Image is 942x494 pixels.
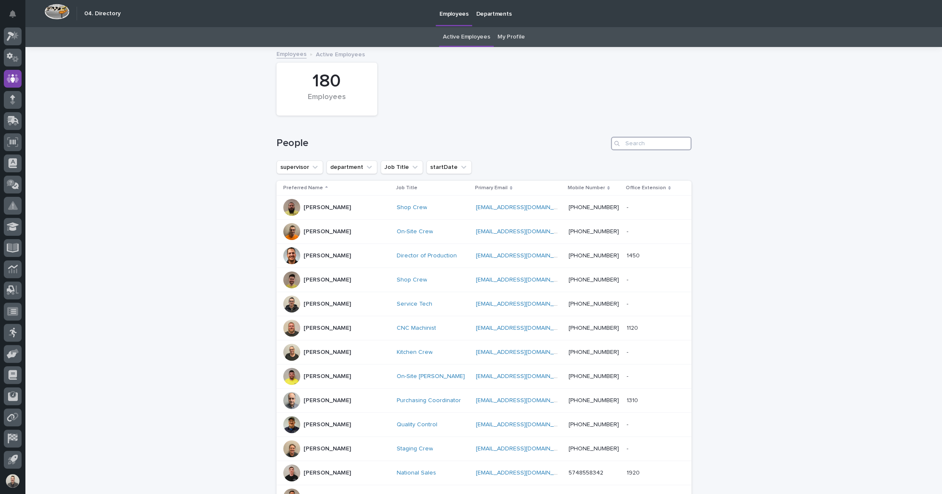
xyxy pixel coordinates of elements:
[627,347,630,356] p: -
[396,228,433,235] a: On-Site Crew
[396,421,437,428] a: Quality Control
[476,446,572,452] a: [EMAIL_ADDRESS][DOMAIN_NAME]
[627,419,630,428] p: -
[396,469,436,477] a: National Sales
[316,49,365,58] p: Active Employees
[304,301,351,308] p: [PERSON_NAME]
[476,253,572,259] a: [EMAIL_ADDRESS][DOMAIN_NAME]
[276,316,691,340] tr: [PERSON_NAME]CNC Machinist [EMAIL_ADDRESS][DOMAIN_NAME] [PHONE_NUMBER]11201120
[326,160,377,174] button: department
[569,349,619,355] a: [PHONE_NUMBER]
[276,196,691,220] tr: [PERSON_NAME]Shop Crew [EMAIL_ADDRESS][DOMAIN_NAME] [PHONE_NUMBER]--
[569,373,619,379] a: [PHONE_NUMBER]
[276,160,323,174] button: supervisor
[276,461,691,485] tr: [PERSON_NAME]National Sales [EMAIL_ADDRESS][DOMAIN_NAME] 574855834219201920
[569,470,603,476] a: 5748558342
[396,349,432,356] a: Kitchen Crew
[627,468,641,477] p: 1920
[276,220,691,244] tr: [PERSON_NAME]On-Site Crew [EMAIL_ADDRESS][DOMAIN_NAME] [PHONE_NUMBER]--
[276,413,691,437] tr: [PERSON_NAME]Quality Control [EMAIL_ADDRESS][DOMAIN_NAME] [PHONE_NUMBER]--
[276,389,691,413] tr: [PERSON_NAME]Purchasing Coordinator [EMAIL_ADDRESS][DOMAIN_NAME] [PHONE_NUMBER]13101310
[443,27,490,47] a: Active Employees
[569,446,619,452] a: [PHONE_NUMBER]
[569,301,619,307] a: [PHONE_NUMBER]
[569,253,619,259] a: [PHONE_NUMBER]
[304,276,351,284] p: [PERSON_NAME]
[497,27,525,47] a: My Profile
[569,204,619,210] a: [PHONE_NUMBER]
[476,397,572,403] a: [EMAIL_ADDRESS][DOMAIN_NAME]
[304,469,351,477] p: [PERSON_NAME]
[627,275,630,284] p: -
[627,395,640,404] p: 1310
[304,228,351,235] p: [PERSON_NAME]
[569,325,619,331] a: [PHONE_NUMBER]
[426,160,472,174] button: startDate
[627,251,641,259] p: 1450
[476,349,572,355] a: [EMAIL_ADDRESS][DOMAIN_NAME]
[276,244,691,268] tr: [PERSON_NAME]Director of Production [EMAIL_ADDRESS][DOMAIN_NAME] [PHONE_NUMBER]14501450
[396,373,464,380] a: On-Site [PERSON_NAME]
[396,445,433,453] a: Staging Crew
[627,323,640,332] p: 1120
[395,183,417,193] p: Job Title
[283,183,323,193] p: Preferred Name
[304,421,351,428] p: [PERSON_NAME]
[626,183,666,193] p: Office Extension
[4,5,22,23] button: Notifications
[304,349,351,356] p: [PERSON_NAME]
[304,204,351,211] p: [PERSON_NAME]
[396,276,427,284] a: Shop Crew
[381,160,423,174] button: Job Title
[396,252,456,259] a: Director of Production
[44,4,69,19] img: Workspace Logo
[11,10,22,24] div: Notifications
[276,292,691,316] tr: [PERSON_NAME]Service Tech [EMAIL_ADDRESS][DOMAIN_NAME] [PHONE_NUMBER]--
[476,422,572,428] a: [EMAIL_ADDRESS][DOMAIN_NAME]
[611,137,691,150] input: Search
[627,371,630,380] p: -
[396,325,436,332] a: CNC Machinist
[304,373,351,380] p: [PERSON_NAME]
[304,252,351,259] p: [PERSON_NAME]
[476,277,572,283] a: [EMAIL_ADDRESS][DOMAIN_NAME]
[627,444,630,453] p: -
[476,373,572,379] a: [EMAIL_ADDRESS][DOMAIN_NAME]
[396,301,432,308] a: Service Tech
[276,268,691,292] tr: [PERSON_NAME]Shop Crew [EMAIL_ADDRESS][DOMAIN_NAME] [PHONE_NUMBER]--
[396,397,461,404] a: Purchasing Coordinator
[84,10,121,17] h2: 04. Directory
[476,229,572,235] a: [EMAIL_ADDRESS][DOMAIN_NAME]
[4,472,22,490] button: users-avatar
[476,301,572,307] a: [EMAIL_ADDRESS][DOMAIN_NAME]
[396,204,427,211] a: Shop Crew
[476,325,572,331] a: [EMAIL_ADDRESS][DOMAIN_NAME]
[569,277,619,283] a: [PHONE_NUMBER]
[304,445,351,453] p: [PERSON_NAME]
[304,397,351,404] p: [PERSON_NAME]
[291,71,363,92] div: 180
[276,49,307,58] a: Employees
[569,397,619,403] a: [PHONE_NUMBER]
[276,364,691,389] tr: [PERSON_NAME]On-Site [PERSON_NAME] [EMAIL_ADDRESS][DOMAIN_NAME] [PHONE_NUMBER]--
[276,437,691,461] tr: [PERSON_NAME]Staging Crew [EMAIL_ADDRESS][DOMAIN_NAME] [PHONE_NUMBER]--
[276,137,608,149] h1: People
[569,229,619,235] a: [PHONE_NUMBER]
[276,340,691,364] tr: [PERSON_NAME]Kitchen Crew [EMAIL_ADDRESS][DOMAIN_NAME] [PHONE_NUMBER]--
[304,325,351,332] p: [PERSON_NAME]
[627,202,630,211] p: -
[476,204,572,210] a: [EMAIL_ADDRESS][DOMAIN_NAME]
[291,93,363,110] div: Employees
[476,470,572,476] a: [EMAIL_ADDRESS][DOMAIN_NAME]
[568,183,605,193] p: Mobile Number
[569,422,619,428] a: [PHONE_NUMBER]
[627,299,630,308] p: -
[475,183,508,193] p: Primary Email
[627,226,630,235] p: -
